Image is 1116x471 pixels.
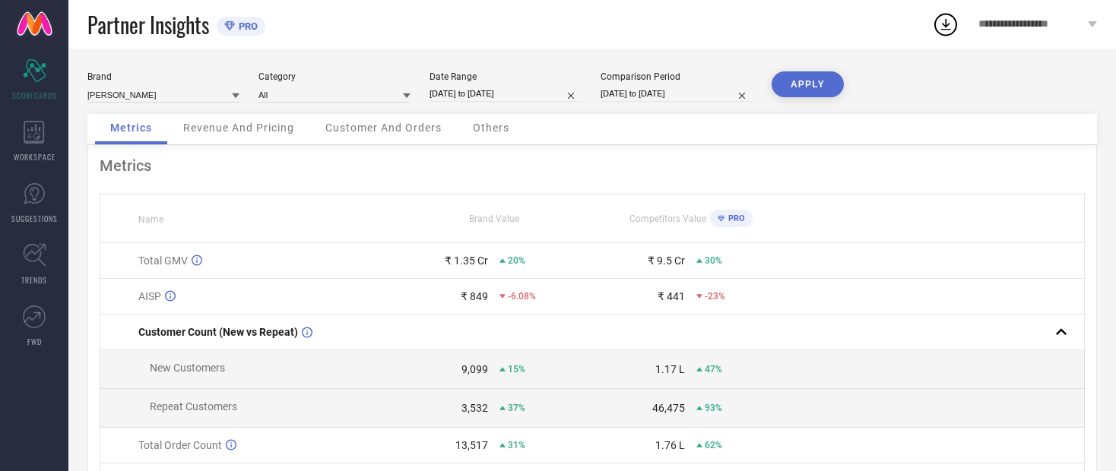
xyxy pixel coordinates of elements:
div: 1.17 L [655,363,685,375]
div: 13,517 [455,439,488,451]
span: TRENDS [21,274,47,286]
span: -23% [705,291,725,302]
span: Customer Count (New vs Repeat) [138,326,298,338]
span: 30% [705,255,722,266]
span: SUGGESTIONS [11,213,58,224]
div: Brand [87,71,239,82]
div: ₹ 1.35 Cr [445,254,488,267]
div: ₹ 441 [658,290,685,302]
span: Metrics [110,122,152,134]
span: PRO [235,21,258,32]
div: Date Range [430,71,582,82]
div: Metrics [100,156,1085,175]
span: Repeat Customers [150,400,237,413]
span: Brand Value [469,213,519,224]
span: AISP [138,290,161,302]
span: 93% [705,403,722,413]
div: Comparison Period [601,71,753,82]
div: 9,099 [461,363,488,375]
div: ₹ 849 [461,290,488,302]
span: Revenue And Pricing [183,122,294,134]
span: Total Order Count [138,439,222,451]
div: Open download list [932,11,959,38]
span: Competitors Value [629,213,706,224]
span: 20% [508,255,525,266]
div: 3,532 [461,402,488,414]
span: WORKSPACE [14,151,55,163]
span: 62% [705,440,722,450]
input: Select date range [430,86,582,102]
span: PRO [724,213,745,223]
span: SCORECARDS [12,90,57,101]
span: 31% [508,440,525,450]
div: ₹ 9.5 Cr [648,254,685,267]
span: Total GMV [138,254,188,267]
input: Select comparison period [601,86,753,102]
span: New Customers [150,362,225,374]
span: Others [473,122,509,134]
span: 15% [508,364,525,375]
div: 46,475 [652,402,685,414]
span: FWD [27,336,42,347]
button: APPLY [772,71,844,97]
span: Partner Insights [87,9,209,40]
span: -6.08% [508,291,536,302]
span: Customer And Orders [325,122,442,134]
span: Name [138,214,163,225]
div: 1.76 L [655,439,685,451]
div: Category [258,71,411,82]
span: 47% [705,364,722,375]
span: 37% [508,403,525,413]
